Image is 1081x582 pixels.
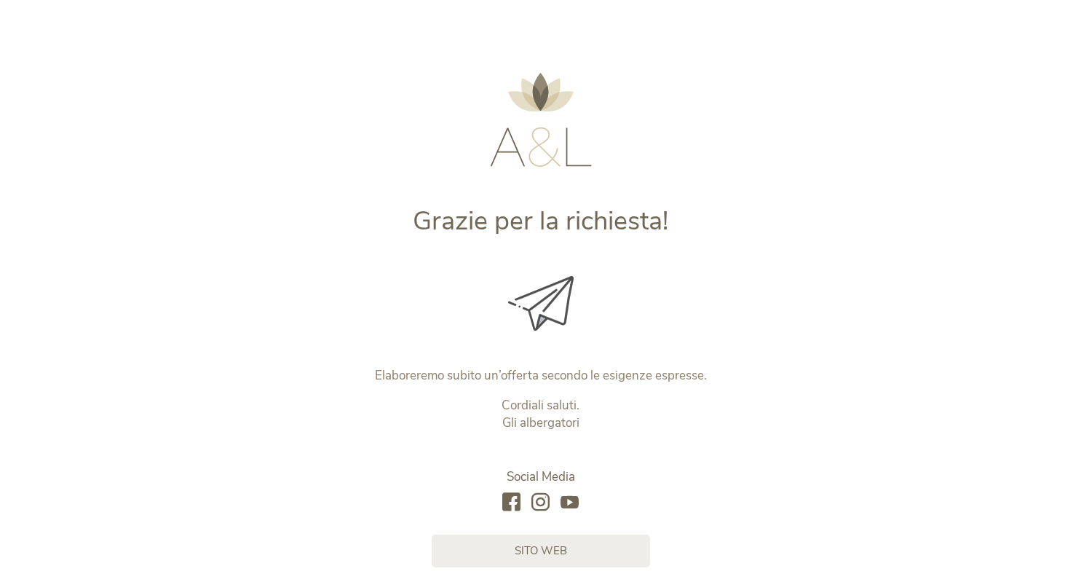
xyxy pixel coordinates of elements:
a: facebook [502,493,520,513]
img: AMONTI & LUNARIS Wellnessresort [490,73,592,167]
img: Grazie per la richiesta! [508,276,574,331]
a: instagram [531,493,550,513]
p: Elaboreremo subito un’offerta secondo le esigenze espresse. [237,367,844,385]
a: sito web [432,535,650,567]
span: sito web [515,543,567,559]
p: Cordiali saluti. Gli albergatori [237,397,844,432]
span: Grazie per la richiesta! [413,203,668,239]
span: Social Media [507,468,575,485]
a: youtube [561,493,579,513]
